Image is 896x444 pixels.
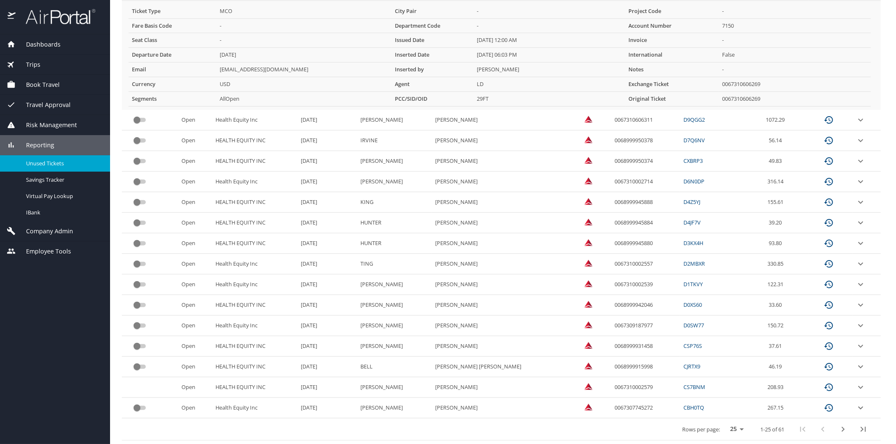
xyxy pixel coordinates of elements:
a: D7Q6NV [683,136,705,144]
th: Ticket Type [129,4,216,18]
td: 1072.29 [745,110,809,131]
td: HEALTH EQUITY INC [212,336,297,357]
button: expand row [856,197,866,207]
a: CXBRP3 [683,157,703,165]
td: 0067310606311 [611,110,680,131]
th: Original Ticket [625,92,719,107]
img: Delta Airlines [584,279,593,288]
td: 330.85 [745,254,809,274]
td: 56.14 [745,131,809,151]
td: [PERSON_NAME] [357,316,432,336]
th: Currency [129,77,216,92]
td: [PERSON_NAME] [432,131,569,151]
th: Departure Date [129,48,216,63]
span: Savings Tracker [26,176,100,184]
td: TING [357,254,432,274]
button: expand row [856,238,866,248]
td: - [473,18,625,33]
td: 150.72 [745,316,809,336]
td: [DATE] [297,151,357,172]
td: 93.80 [745,233,809,254]
img: Delta Airlines [584,362,593,370]
th: Account Number [625,18,719,33]
td: [DATE] [297,233,357,254]
td: Open [178,233,212,254]
td: HEALTH EQUITY INC [212,233,297,254]
img: Delta Airlines [584,156,593,165]
td: Health Equity Inc [212,398,297,418]
td: 7150 [719,18,871,33]
td: 0067309187977 [611,316,680,336]
td: Open [178,316,212,336]
td: [DATE] [297,254,357,274]
td: [PERSON_NAME] [432,398,569,418]
td: [PERSON_NAME] [432,110,569,131]
td: [PERSON_NAME] [357,336,432,357]
td: Open [178,213,212,233]
a: D4JF7V [683,219,701,226]
td: Open [178,254,212,274]
a: CSP76S [683,342,702,350]
a: D0XS60 [683,301,702,308]
td: HEALTH EQUITY INC [212,213,297,233]
button: last page [853,419,873,439]
a: CS7BNM [683,383,705,391]
td: HUNTER [357,233,432,254]
td: 0067310002539 [611,274,680,295]
a: D1TKVY [683,280,703,288]
td: [DATE] [297,274,357,295]
td: Open [178,110,212,131]
button: expand row [856,136,866,146]
th: Exchange Ticket [625,77,719,92]
button: expand row [856,362,866,372]
span: IBank [26,209,100,217]
td: [DATE] [297,316,357,336]
td: HUNTER [357,213,432,233]
img: icon-airportal.png [8,8,16,25]
td: [PERSON_NAME] [473,63,625,77]
td: AllOpen [216,92,392,107]
td: 0068999950378 [611,131,680,151]
td: [DATE] [297,336,357,357]
span: Unused Tickets [26,159,100,167]
td: 33.60 [745,295,809,316]
span: Travel Approval [16,100,71,110]
th: Email [129,63,216,77]
table: more info about unused tickets [129,4,871,107]
td: IRVINE [357,131,432,151]
td: [PERSON_NAME] [432,233,569,254]
img: Delta Airlines [584,341,593,350]
img: airportal-logo.png [16,8,95,25]
td: HEALTH EQUITY INC [212,151,297,172]
td: 0068999945880 [611,233,680,254]
a: D6N0DP [683,178,704,185]
td: 0067310002579 [611,377,680,398]
th: Department Code [392,18,473,33]
td: [PERSON_NAME] [357,110,432,131]
td: [PERSON_NAME] [432,295,569,316]
td: 155.61 [745,192,809,213]
th: Agent [392,77,473,92]
td: [PERSON_NAME] [357,151,432,172]
td: [PERSON_NAME] [432,213,569,233]
span: Book Travel [16,80,60,89]
td: - [216,18,392,33]
td: [DATE] [297,192,357,213]
button: expand row [856,321,866,331]
td: Open [178,274,212,295]
td: [DATE] [297,357,357,377]
td: - [719,4,871,18]
td: 122.31 [745,274,809,295]
td: [PERSON_NAME] [432,192,569,213]
td: - [719,33,871,48]
td: Open [178,357,212,377]
td: [DATE] [297,295,357,316]
td: 0068999945884 [611,213,680,233]
td: - [216,33,392,48]
p: Rows per page: [682,427,720,432]
td: Health Equity Inc [212,110,297,131]
td: 0067310002557 [611,254,680,274]
td: Health Equity Inc [212,254,297,274]
td: [PERSON_NAME] [432,377,569,398]
td: Open [178,295,212,316]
